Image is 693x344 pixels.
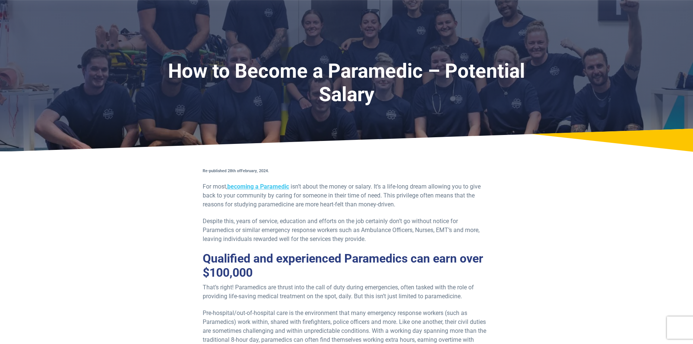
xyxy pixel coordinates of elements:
[203,217,490,244] p: Despite this, years of service, education and efforts on the job certainly don’t go without notic...
[241,168,257,173] b: February
[154,60,539,107] h1: How to Become a Paramedic – Potential Salary
[203,168,269,173] strong: Re-published 28th of , 2024.
[203,283,490,301] p: That’s right! Paramedics are thrust into the call of duty during emergencies, often tasked with t...
[203,251,490,280] h2: Qualified and experienced Paramedics can earn over $100,000
[203,182,490,209] p: For most, isn’t about the money or salary. It’s a life-long dream allowing you to give back to yo...
[227,183,289,190] a: becoming a Paramedic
